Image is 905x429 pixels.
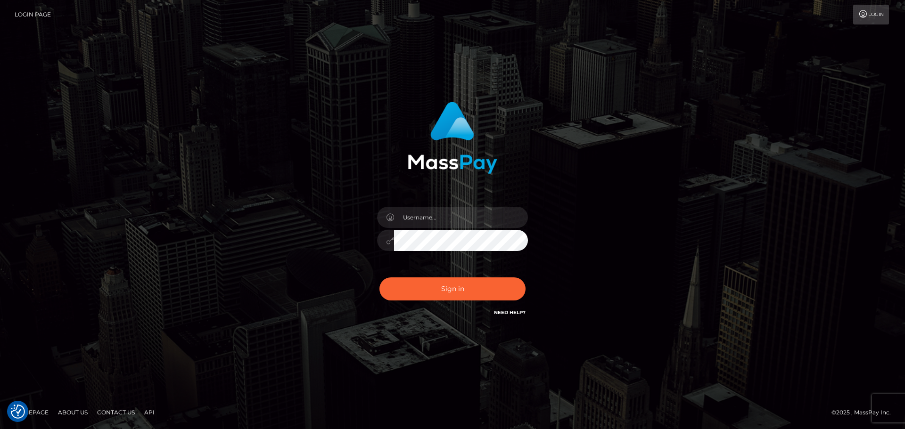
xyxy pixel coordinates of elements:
[394,207,528,228] input: Username...
[140,405,158,420] a: API
[831,407,898,418] div: © 2025 , MassPay Inc.
[15,5,51,24] a: Login Page
[494,309,526,316] a: Need Help?
[408,102,497,174] img: MassPay Login
[379,277,526,300] button: Sign in
[54,405,91,420] a: About Us
[11,405,25,419] img: Revisit consent button
[93,405,139,420] a: Contact Us
[10,405,52,420] a: Homepage
[11,405,25,419] button: Consent Preferences
[853,5,889,24] a: Login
